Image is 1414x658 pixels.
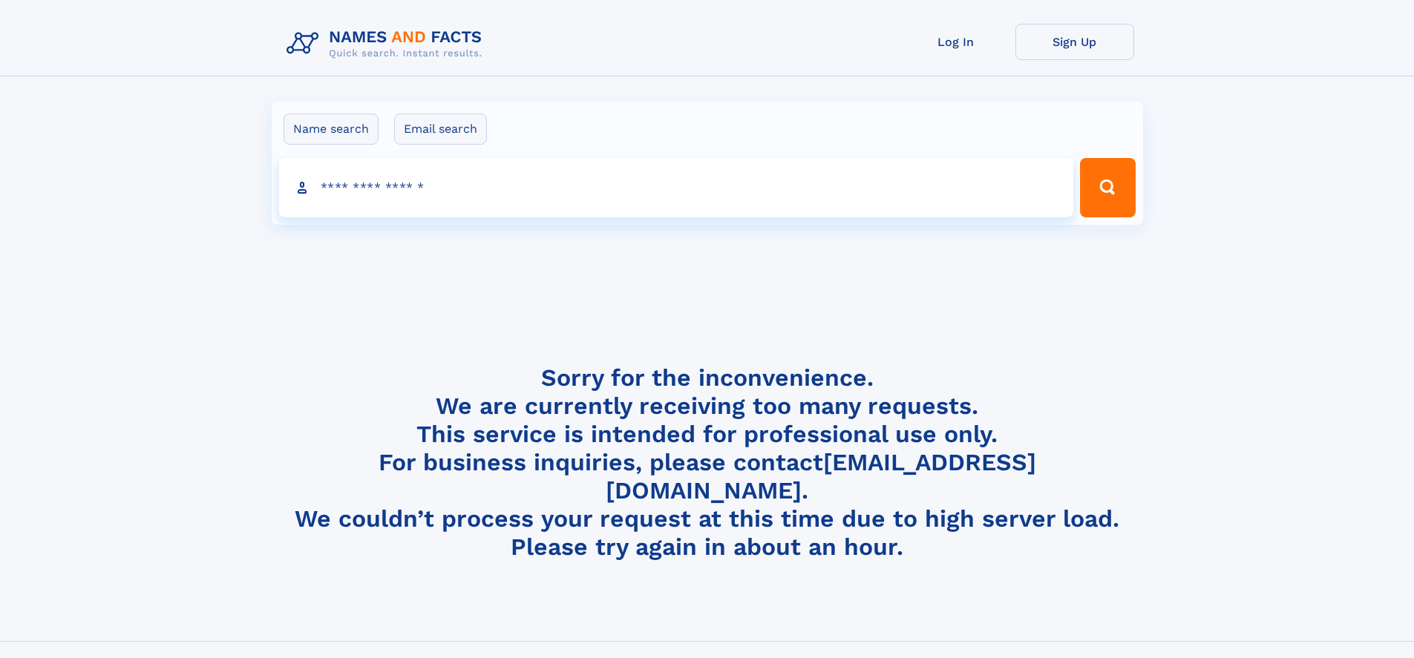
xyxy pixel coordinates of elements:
[1015,24,1134,60] a: Sign Up
[394,113,487,145] label: Email search
[281,363,1134,562] h4: Sorry for the inconvenience. We are currently receiving too many requests. This service is intend...
[606,448,1036,504] a: [EMAIL_ADDRESS][DOMAIN_NAME]
[1080,158,1135,217] button: Search Button
[281,24,494,64] img: Logo Names and Facts
[279,158,1074,217] input: search input
[897,24,1015,60] a: Log In
[284,113,379,145] label: Name search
